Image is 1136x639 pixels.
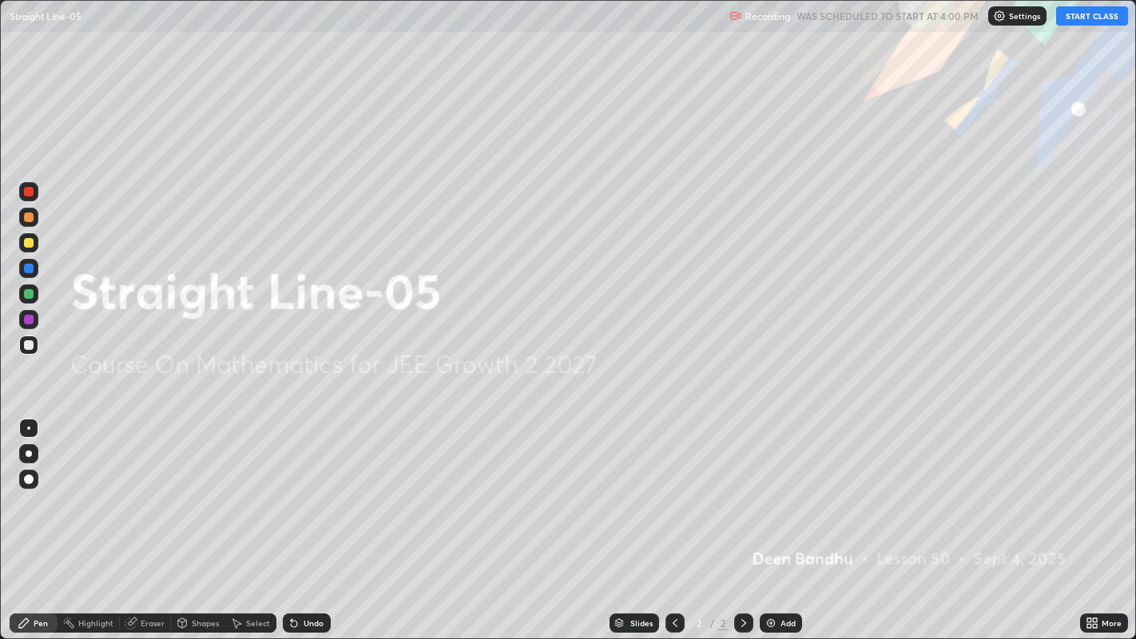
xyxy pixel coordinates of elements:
[1102,619,1122,627] div: More
[781,619,796,627] div: Add
[246,619,270,627] div: Select
[78,619,113,627] div: Highlight
[796,9,979,23] h5: WAS SCHEDULED TO START AT 4:00 PM
[630,619,653,627] div: Slides
[745,10,790,22] p: Recording
[34,619,48,627] div: Pen
[1009,12,1040,20] p: Settings
[765,617,777,629] img: add-slide-button
[192,619,219,627] div: Shapes
[1056,6,1128,26] button: START CLASS
[691,618,707,628] div: 2
[718,616,728,630] div: 2
[993,10,1006,22] img: class-settings-icons
[141,619,165,627] div: Eraser
[304,619,324,627] div: Undo
[10,10,81,22] p: Straight Line-05
[710,618,715,628] div: /
[729,10,742,22] img: recording.375f2c34.svg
